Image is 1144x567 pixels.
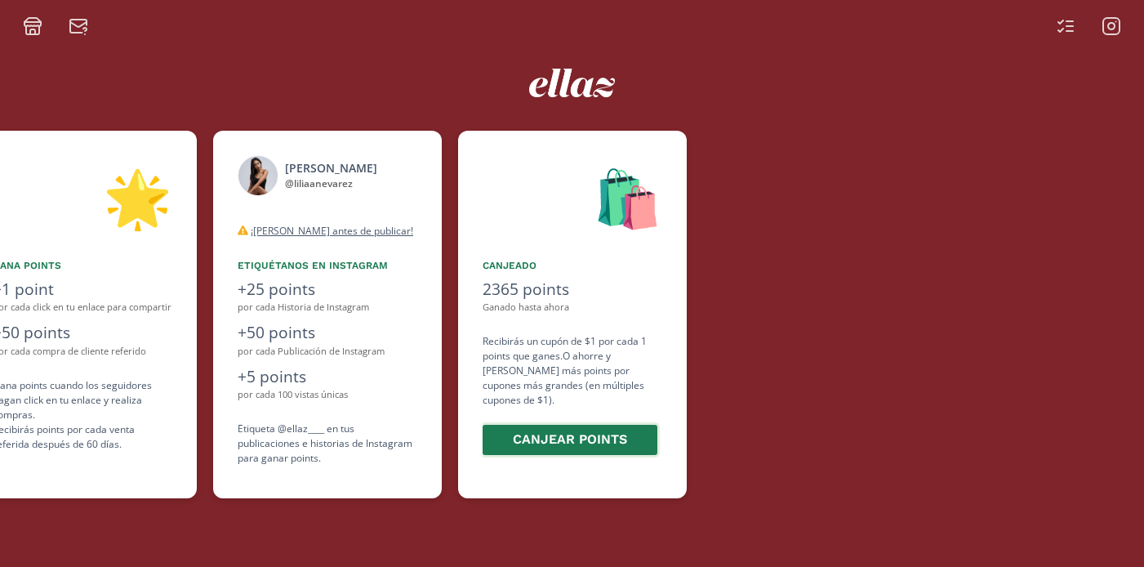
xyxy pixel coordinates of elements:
[480,422,660,458] button: Canjear points
[238,365,417,389] div: +5 points
[238,422,417,466] div: Etiqueta @ellaz____ en tus publicaciones e historias de Instagram para ganar points.
[483,155,662,239] div: 🛍️
[238,301,417,315] div: por cada Historia de Instagram
[483,258,662,273] div: Canjeado
[285,176,377,191] div: @ liliaanevarez
[238,155,278,196] img: 472866662_2015896602243155_15014156077129679_n.jpg
[529,69,615,97] img: ew9eVGDHp6dD
[483,278,662,301] div: 2365 points
[483,334,662,458] div: Recibirás un cupón de $1 por cada 1 points que ganes. O ahorre y [PERSON_NAME] más points por cup...
[251,224,413,238] u: ¡[PERSON_NAME] antes de publicar!
[238,388,417,402] div: por cada 100 vistas únicas
[483,301,662,315] div: Ganado hasta ahora
[238,345,417,359] div: por cada Publicación de Instagram
[238,278,417,301] div: +25 points
[285,159,377,176] div: [PERSON_NAME]
[238,258,417,273] div: Etiquétanos en Instagram
[238,321,417,345] div: +50 points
